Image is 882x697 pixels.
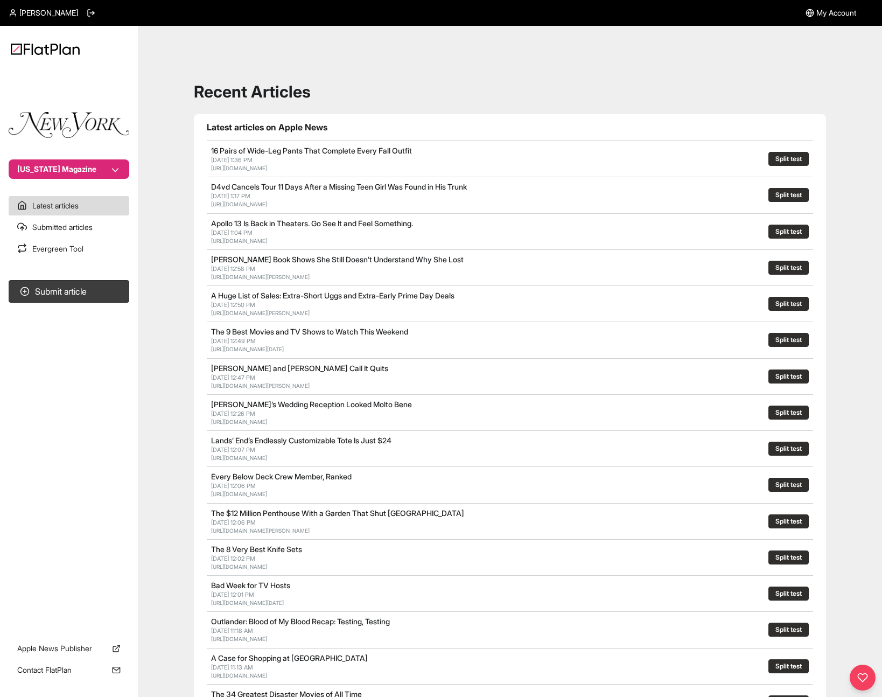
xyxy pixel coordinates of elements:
a: Apple News Publisher [9,639,129,658]
a: The $12 Million Penthouse With a Garden That Shut [GEOGRAPHIC_DATA] [211,508,464,518]
a: Submitted articles [9,218,129,237]
a: [URL][DOMAIN_NAME][PERSON_NAME] [211,382,310,389]
a: Lands’ End’s Endlessly Customizable Tote Is Just $24 [211,436,391,445]
a: [URL][DOMAIN_NAME] [211,238,267,244]
button: Split test [768,406,809,420]
button: Split test [768,659,809,673]
span: [DATE] 12:06 PM [211,482,256,490]
a: [URL][DOMAIN_NAME][DATE] [211,600,284,606]
span: [DATE] 12:49 PM [211,337,256,345]
span: [DATE] 12:06 PM [211,519,256,526]
a: [URL][DOMAIN_NAME] [211,491,267,497]
a: [PERSON_NAME]’s Wedding Reception Looked Molto Bene [211,400,412,409]
span: [PERSON_NAME] [19,8,78,18]
button: Split test [768,442,809,456]
button: Split test [768,623,809,637]
button: Split test [768,261,809,275]
a: Latest articles [9,196,129,215]
a: [URL][DOMAIN_NAME] [211,636,267,642]
button: Split test [768,550,809,564]
a: [URL][DOMAIN_NAME][DATE] [211,346,284,352]
button: Split test [768,152,809,166]
a: D4vd Cancels Tour 11 Days After a Missing Teen Girl Was Found in His Trunk [211,182,467,191]
button: Split test [768,225,809,239]
a: Apollo 13 Is Back in Theaters. Go See It and Feel Something. [211,219,413,228]
button: Split test [768,514,809,528]
a: [URL][DOMAIN_NAME][PERSON_NAME] [211,527,310,534]
button: [US_STATE] Magazine [9,159,129,179]
a: [PERSON_NAME] [9,8,78,18]
a: A Case for Shopping at [GEOGRAPHIC_DATA] [211,653,368,663]
button: Split test [768,297,809,311]
span: [DATE] 11:18 AM [211,627,253,635]
button: Split test [768,333,809,347]
span: My Account [816,8,856,18]
span: [DATE] 1:36 PM [211,156,253,164]
span: [DATE] 11:13 AM [211,664,253,671]
a: Outlander: Blood of My Blood Recap: Testing, Testing [211,617,390,626]
button: Split test [768,188,809,202]
a: Contact FlatPlan [9,660,129,680]
h1: Latest articles on Apple News [207,121,813,134]
a: 16 Pairs of Wide-Leg Pants That Complete Every Fall Outfit [211,146,412,155]
a: Evergreen Tool [9,239,129,259]
a: [PERSON_NAME] and [PERSON_NAME] Call It Quits [211,364,388,373]
a: [PERSON_NAME] Book Shows She Still Doesn’t Understand Why She Lost [211,255,464,264]
a: [URL][DOMAIN_NAME][PERSON_NAME] [211,274,310,280]
span: [DATE] 12:26 PM [211,410,255,417]
a: [URL][DOMAIN_NAME] [211,563,267,570]
a: Bad Week for TV Hosts [211,581,290,590]
a: [URL][DOMAIN_NAME] [211,165,267,171]
a: A Huge List of Sales: Extra-Short Uggs and Extra-Early Prime Day Deals [211,291,454,300]
a: Every Below Deck Crew Member, Ranked [211,472,352,481]
img: Logo [11,43,80,55]
a: [URL][DOMAIN_NAME][PERSON_NAME] [211,310,310,316]
span: [DATE] 1:04 PM [211,229,253,236]
span: [DATE] 1:17 PM [211,192,250,200]
span: [DATE] 12:58 PM [211,265,255,273]
a: [URL][DOMAIN_NAME] [211,201,267,207]
button: Split test [768,478,809,492]
a: The 8 Very Best Knife Sets [211,545,302,554]
a: [URL][DOMAIN_NAME] [211,455,267,461]
span: [DATE] 12:07 PM [211,446,255,454]
button: Split test [768,370,809,384]
img: Publication Logo [9,112,129,138]
a: The 9 Best Movies and TV Shows to Watch This Weekend [211,327,408,336]
h1: Recent Articles [194,82,826,101]
span: [DATE] 12:47 PM [211,374,255,381]
button: Split test [768,587,809,601]
span: [DATE] 12:50 PM [211,301,255,309]
span: [DATE] 12:01 PM [211,591,254,598]
span: [DATE] 12:02 PM [211,555,255,562]
a: [URL][DOMAIN_NAME] [211,672,267,679]
button: Submit article [9,280,129,303]
a: [URL][DOMAIN_NAME] [211,419,267,425]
